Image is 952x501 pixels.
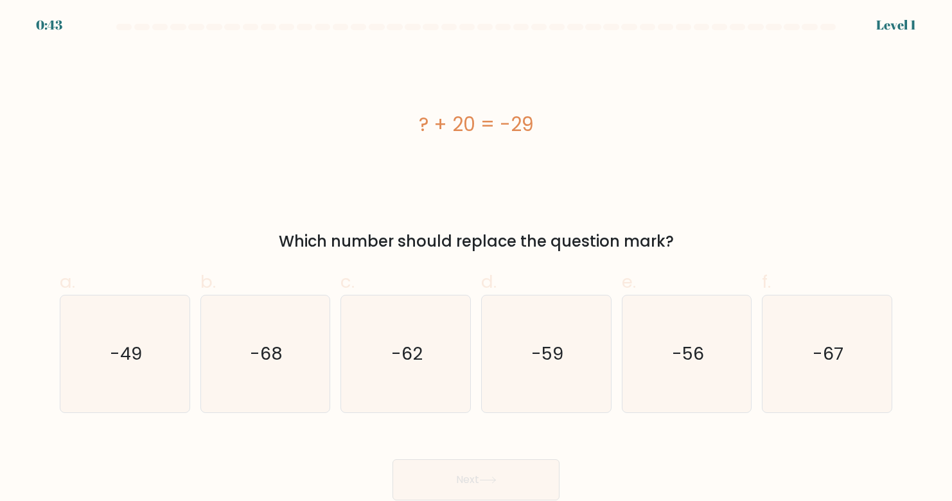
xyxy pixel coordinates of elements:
span: c. [340,269,355,294]
text: -68 [250,341,283,366]
text: -59 [531,341,563,366]
span: a. [60,269,75,294]
text: -56 [672,341,704,366]
span: b. [200,269,216,294]
text: -62 [391,341,423,366]
div: Level 1 [876,15,916,35]
span: e. [622,269,636,294]
span: d. [481,269,497,294]
text: -49 [110,341,142,366]
div: 0:43 [36,15,62,35]
div: Which number should replace the question mark? [67,230,885,253]
button: Next [392,459,560,500]
text: -67 [813,341,843,366]
span: f. [762,269,771,294]
div: ? + 20 = -29 [60,110,892,139]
